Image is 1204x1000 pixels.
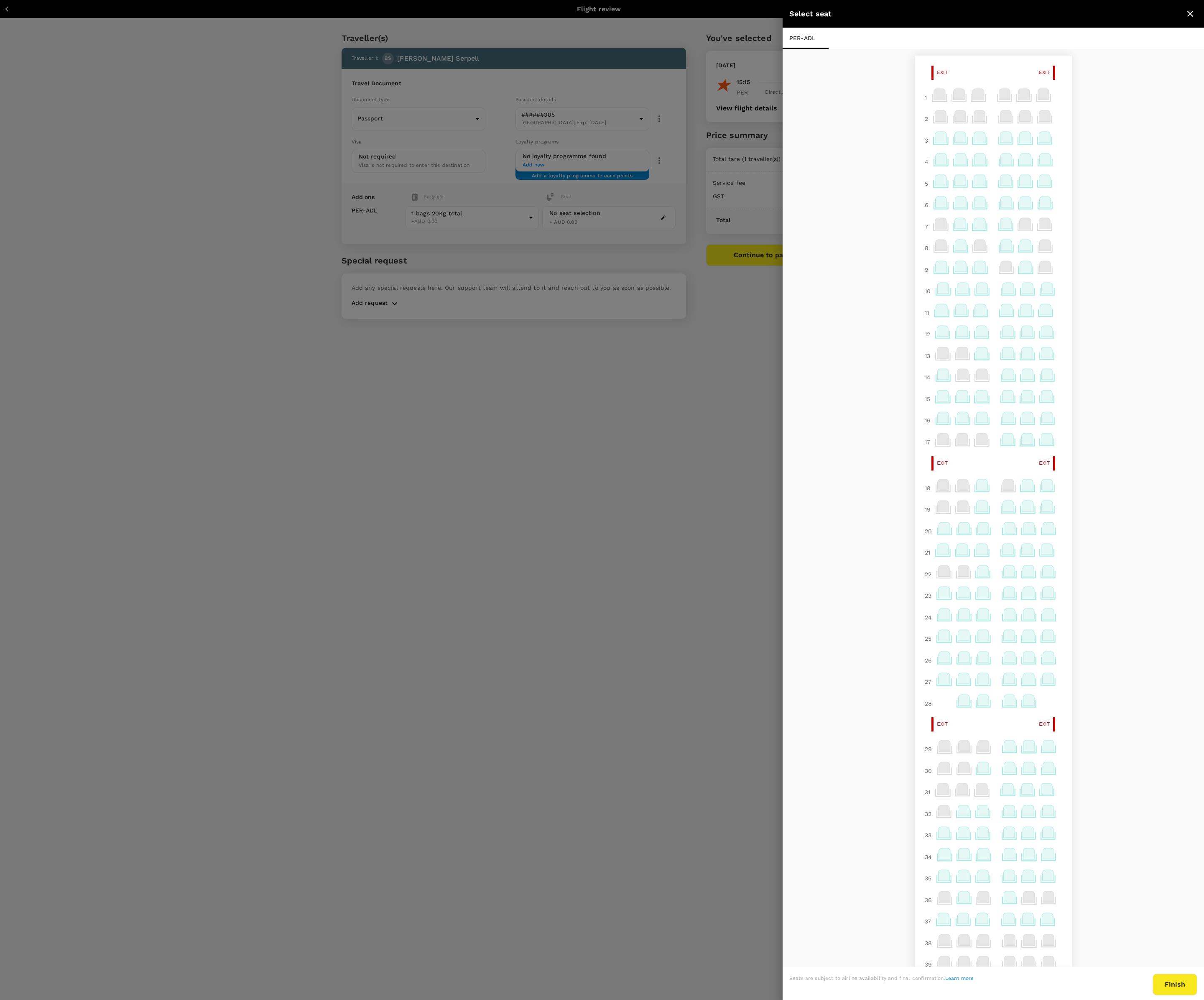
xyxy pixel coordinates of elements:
span: Exit [1039,720,1050,729]
div: 12 [921,327,934,342]
button: Finish [1153,974,1197,995]
span: Seats are subject to airline availability and final confirmation. [789,975,974,981]
div: 28 [921,696,935,711]
div: 13 [921,348,934,363]
div: 24 [921,610,935,625]
span: Exit [937,459,948,468]
div: 39 [921,957,935,972]
div: 17 [921,435,934,450]
div: 19 [921,502,934,517]
span: Exit [1039,69,1050,77]
div: 31 [921,785,934,800]
div: 33 [921,828,935,843]
div: 21 [921,545,934,560]
div: 20 [921,524,935,539]
div: 11 [921,305,932,320]
div: 36 [921,893,935,908]
div: 1 [921,90,930,105]
div: 25 [921,631,935,646]
span: Exit [937,69,948,77]
div: 37 [921,914,934,929]
div: 15 [921,391,934,407]
div: 4 [921,154,932,169]
div: 8 [921,240,932,256]
div: 38 [921,936,935,951]
div: 16 [921,413,934,428]
div: Select seat [789,8,1183,20]
div: 32 [921,806,935,821]
div: 9 [921,262,932,277]
div: 5 [921,176,931,191]
span: Exit [937,720,948,729]
div: 27 [921,674,935,689]
div: 7 [921,219,931,234]
div: 18 [921,481,934,496]
div: 2 [921,111,931,126]
a: Learn more [945,975,974,981]
span: Exit [1039,459,1050,468]
div: 14 [921,370,934,385]
button: close [1183,7,1197,21]
div: 29 [921,742,935,757]
div: 6 [921,197,932,212]
div: 30 [921,763,935,778]
div: 34 [921,849,935,864]
div: 35 [921,871,935,886]
div: 10 [921,284,934,299]
div: PER - ADL [783,28,829,49]
div: 22 [921,567,935,582]
div: 3 [921,133,931,148]
div: 23 [921,588,935,603]
div: 26 [921,653,935,668]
